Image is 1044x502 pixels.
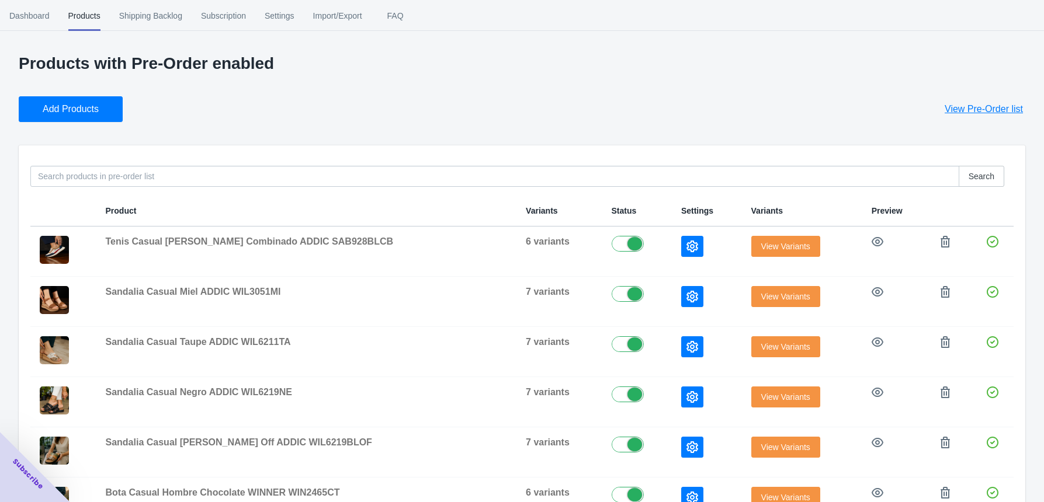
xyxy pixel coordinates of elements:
[265,1,294,31] span: Settings
[119,1,182,31] span: Shipping Backlog
[751,286,820,307] button: View Variants
[681,206,713,215] span: Settings
[106,236,394,246] span: Tenis Casual [PERSON_NAME] Combinado ADDIC SAB928BLCB
[43,103,99,115] span: Add Products
[106,287,281,297] span: Sandalia Casual Miel ADDIC WIL3051MI
[751,386,820,407] button: View Variants
[761,442,810,452] span: View Variants
[106,206,137,215] span: Product
[969,172,994,181] span: Search
[106,487,340,497] span: Bota Casual Hombre Chocolate WINNER WIN2465CT
[40,386,69,414] img: WIL6219NE.png
[872,206,903,215] span: Preview
[30,166,959,187] input: Search products in pre-order list
[106,387,293,397] span: Sandalia Casual Negro ADDIC WIL6219NE
[612,206,637,215] span: Status
[751,236,820,257] button: View Variants
[106,437,372,447] span: Sandalia Casual [PERSON_NAME] Off ADDIC WIL6219BLOF
[201,1,246,31] span: Subscription
[761,493,810,502] span: View Variants
[751,206,783,215] span: Variants
[761,392,810,402] span: View Variants
[526,287,570,297] span: 7 variants
[40,336,69,364] img: wil6211ta.png
[381,1,410,31] span: FAQ
[526,236,570,246] span: 6 variants
[761,292,810,301] span: View Variants
[761,242,810,251] span: View Variants
[106,337,291,347] span: Sandalia Casual Taupe ADDIC WIL6211TA
[11,456,46,491] span: Subscribe
[313,1,362,31] span: Import/Export
[526,487,570,497] span: 6 variants
[68,1,100,31] span: Products
[19,96,123,122] button: Add Products
[526,206,557,215] span: Variants
[526,387,570,397] span: 7 variants
[19,54,1025,73] p: Products with Pre-Order enabled
[526,337,570,347] span: 7 variants
[761,342,810,351] span: View Variants
[526,437,570,447] span: 7 variants
[931,96,1037,122] button: View Pre-Order list
[40,286,69,314] img: 20250812_1727_ZapatoEleganteDetallado_remix_01k2g9npyeekbvfvrmn44k2ct6.png
[9,1,50,31] span: Dashboard
[40,236,69,264] img: 20250730_1544_ZapatoDeportivoElegante_remix_01k1emj4keft8vhj7ahc3r6zy3.png
[959,166,1004,187] button: Search
[945,103,1023,115] span: View Pre-Order list
[751,437,820,458] button: View Variants
[751,336,820,357] button: View Variants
